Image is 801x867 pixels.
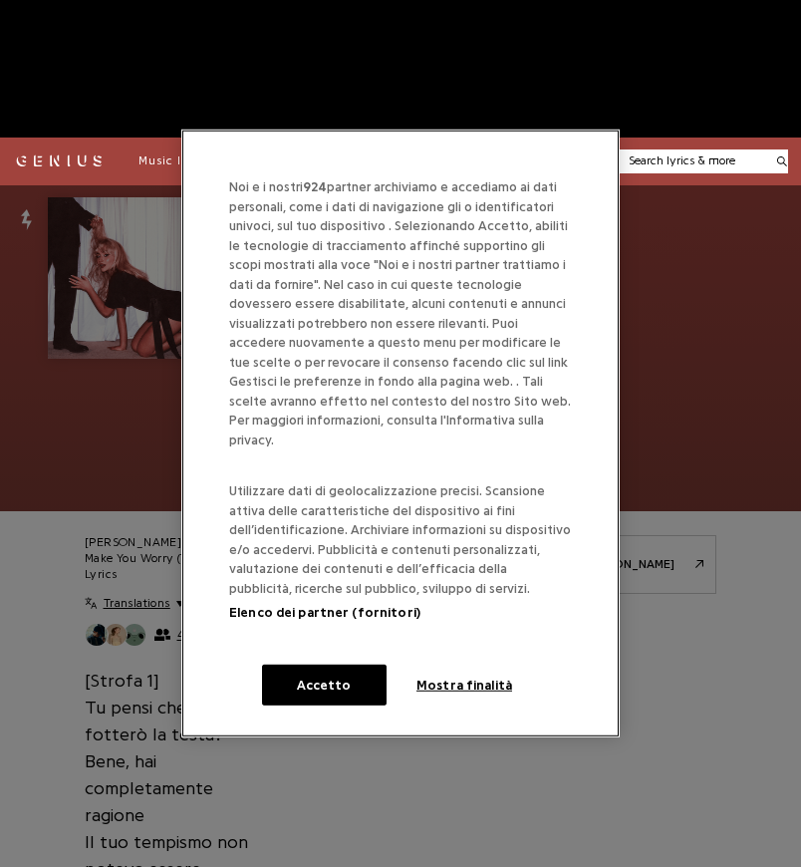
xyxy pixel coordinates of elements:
div: Bandiera dei biscotti [181,130,620,737]
button: Mostra finalità, Apre la finestra di dialogo del centro preferenze [402,665,527,707]
span: Music IQ [138,154,191,166]
span: 924 [303,180,327,193]
p: Utilizzare dati di geolocalizzazione precisi. Scansione attiva delle caratteristiche del disposit... [229,481,572,623]
button: Accetto [262,665,387,707]
div: Noi e i nostri partner archiviamo e accediamo ai dati personali, come i dati di navigazione gli o... [229,177,572,481]
div: La vostra privacy è per noi molto importante [181,130,620,737]
button: Elenco dei partner (fornitori) [229,603,420,623]
input: Search lyrics & more [617,152,765,169]
a: Music IQ [138,153,191,169]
